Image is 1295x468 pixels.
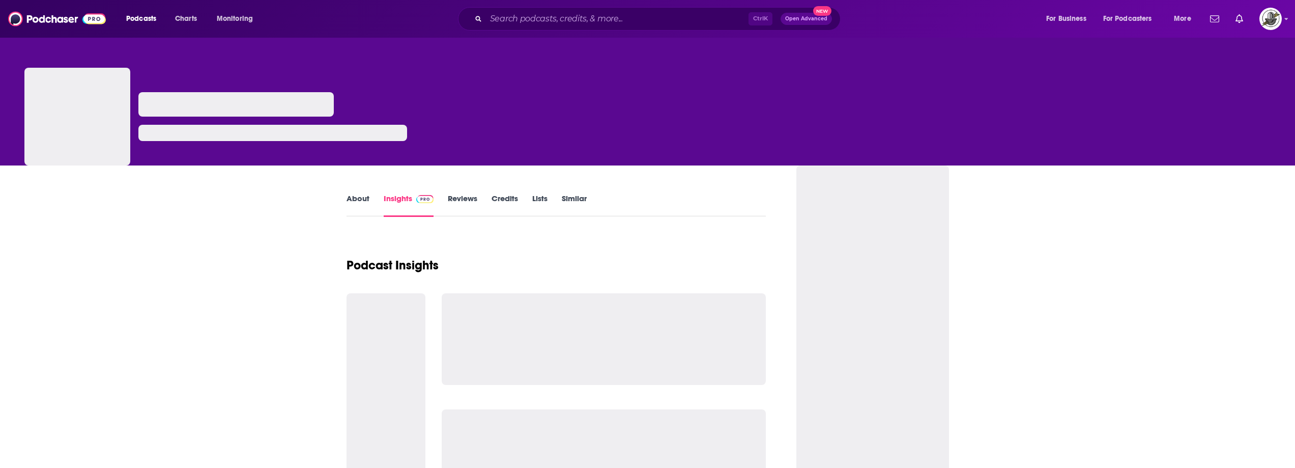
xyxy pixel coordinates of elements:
[384,194,434,217] a: InsightsPodchaser Pro
[781,13,832,25] button: Open AdvancedNew
[448,194,477,217] a: Reviews
[1103,12,1152,26] span: For Podcasters
[486,11,749,27] input: Search podcasts, credits, & more...
[749,12,772,25] span: Ctrl K
[1231,10,1247,27] a: Show notifications dropdown
[126,12,156,26] span: Podcasts
[1206,10,1223,27] a: Show notifications dropdown
[562,194,587,217] a: Similar
[813,6,831,16] span: New
[175,12,197,26] span: Charts
[1174,12,1191,26] span: More
[168,11,203,27] a: Charts
[217,12,253,26] span: Monitoring
[347,258,439,273] h1: Podcast Insights
[1259,8,1282,30] span: Logged in as PodProMaxBooking
[347,194,369,217] a: About
[532,194,548,217] a: Lists
[210,11,266,27] button: open menu
[1046,12,1086,26] span: For Business
[468,7,850,31] div: Search podcasts, credits, & more...
[1259,8,1282,30] img: User Profile
[1259,8,1282,30] button: Show profile menu
[8,9,106,29] img: Podchaser - Follow, Share and Rate Podcasts
[1167,11,1204,27] button: open menu
[416,195,434,203] img: Podchaser Pro
[785,16,827,21] span: Open Advanced
[492,194,518,217] a: Credits
[119,11,169,27] button: open menu
[1097,11,1167,27] button: open menu
[1039,11,1099,27] button: open menu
